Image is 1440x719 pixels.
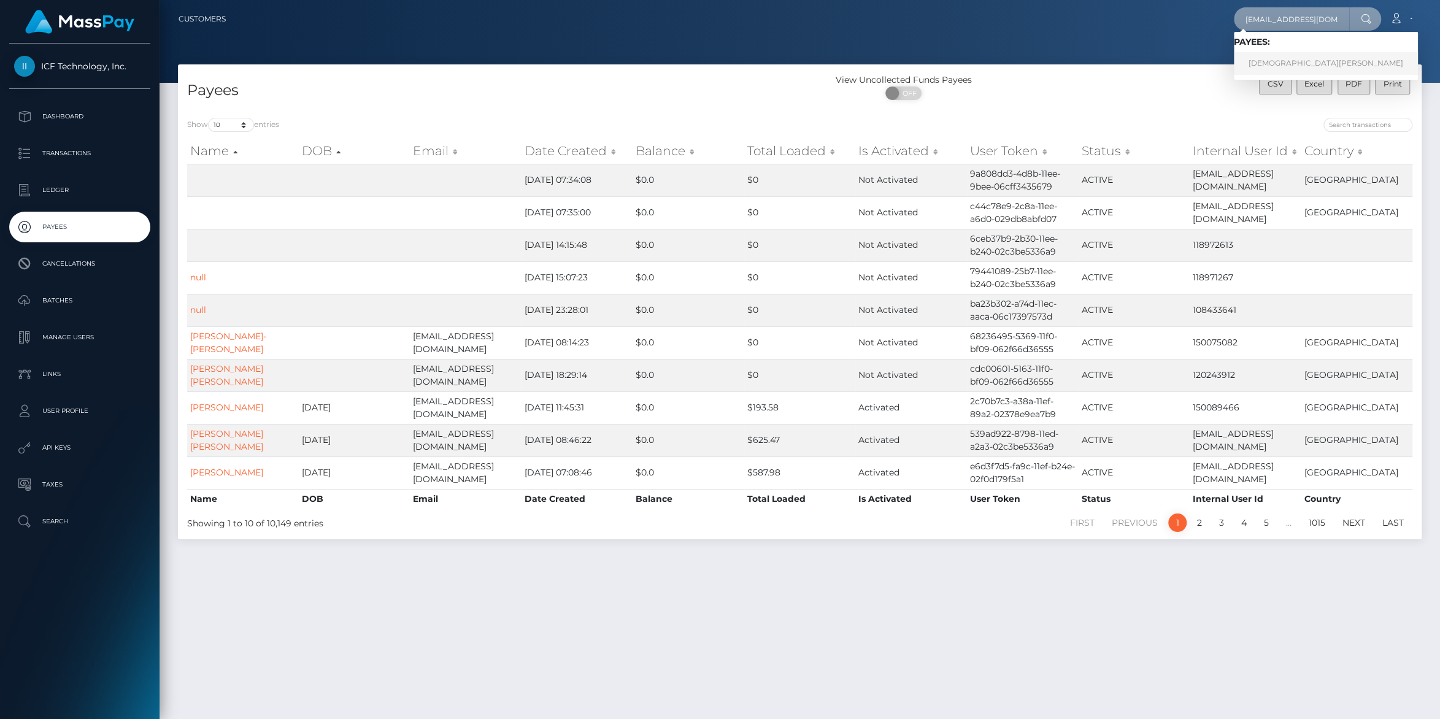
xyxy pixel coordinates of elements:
[1375,74,1410,94] button: Print
[9,506,150,537] a: Search
[1338,74,1371,94] button: PDF
[1190,424,1301,456] td: [EMAIL_ADDRESS][DOMAIN_NAME]
[855,326,967,359] td: Not Activated
[522,139,633,163] th: Date Created: activate to sort column ascending
[1078,359,1190,391] td: ACTIVE
[299,424,410,456] td: [DATE]
[14,402,145,420] p: User Profile
[744,229,856,261] td: $0
[9,175,150,206] a: Ledger
[187,489,299,509] th: Name
[1190,513,1209,532] a: 2
[633,326,744,359] td: $0.0
[522,261,633,294] td: [DATE] 15:07:23
[1078,391,1190,424] td: ACTIVE
[14,439,145,457] p: API Keys
[967,261,1079,294] td: 79441089-25b7-11ee-b240-02c3be5336a9
[633,424,744,456] td: $0.0
[522,391,633,424] td: [DATE] 11:45:31
[1078,326,1190,359] td: ACTIVE
[14,475,145,494] p: Taxes
[522,456,633,489] td: [DATE] 07:08:46
[1190,261,1301,294] td: 118971267
[967,294,1079,326] td: ba23b302-a74d-11ec-aaca-06c17397573d
[633,261,744,294] td: $0.0
[410,424,522,456] td: [EMAIL_ADDRESS][DOMAIN_NAME]
[1234,37,1418,47] h6: Payees:
[9,359,150,390] a: Links
[1190,229,1301,261] td: 118972613
[179,6,226,32] a: Customers
[1234,513,1253,532] a: 4
[855,489,967,509] th: Is Activated
[522,489,633,509] th: Date Created
[1267,79,1283,88] span: CSV
[967,139,1079,163] th: User Token: activate to sort column ascending
[855,424,967,456] td: Activated
[855,261,967,294] td: Not Activated
[14,56,35,77] img: ICF Technology, Inc.
[744,391,856,424] td: $193.58
[1259,74,1292,94] button: CSV
[9,469,150,500] a: Taxes
[190,467,263,478] a: [PERSON_NAME]
[9,212,150,242] a: Payees
[1078,196,1190,229] td: ACTIVE
[633,139,744,163] th: Balance: activate to sort column ascending
[967,326,1079,359] td: 68236495-5369-11f0-bf09-062f66d36555
[1190,164,1301,196] td: [EMAIL_ADDRESS][DOMAIN_NAME]
[855,164,967,196] td: Not Activated
[1336,513,1372,532] a: Next
[855,391,967,424] td: Activated
[9,285,150,316] a: Batches
[744,294,856,326] td: $0
[410,139,522,163] th: Email: activate to sort column ascending
[14,291,145,310] p: Batches
[855,294,967,326] td: Not Activated
[744,261,856,294] td: $0
[522,229,633,261] td: [DATE] 14:15:48
[522,326,633,359] td: [DATE] 08:14:23
[1078,139,1190,163] th: Status: activate to sort column ascending
[1301,326,1412,359] td: [GEOGRAPHIC_DATA]
[522,196,633,229] td: [DATE] 07:35:00
[744,196,856,229] td: $0
[410,391,522,424] td: [EMAIL_ADDRESS][DOMAIN_NAME]
[1296,74,1333,94] button: Excel
[14,144,145,163] p: Transactions
[299,489,410,509] th: DOB
[522,294,633,326] td: [DATE] 23:28:01
[1234,52,1418,75] a: [DEMOGRAPHIC_DATA][PERSON_NAME]
[800,74,1007,87] div: View Uncollected Funds Payees
[1078,261,1190,294] td: ACTIVE
[744,359,856,391] td: $0
[9,322,150,353] a: Manage Users
[14,365,145,383] p: Links
[967,489,1079,509] th: User Token
[9,101,150,132] a: Dashboard
[633,391,744,424] td: $0.0
[1190,196,1301,229] td: [EMAIL_ADDRESS][DOMAIN_NAME]
[967,196,1079,229] td: c44c78e9-2c8a-11ee-a6d0-029db8abfd07
[25,10,134,34] img: MassPay Logo
[1301,456,1412,489] td: [GEOGRAPHIC_DATA]
[14,512,145,531] p: Search
[1301,489,1412,509] th: Country
[410,456,522,489] td: [EMAIL_ADDRESS][DOMAIN_NAME]
[187,118,279,132] label: Show entries
[1301,196,1412,229] td: [GEOGRAPHIC_DATA]
[1376,513,1411,532] a: Last
[187,139,299,163] th: Name: activate to sort column ascending
[1346,79,1362,88] span: PDF
[633,164,744,196] td: $0.0
[1190,489,1301,509] th: Internal User Id
[299,456,410,489] td: [DATE]
[1190,391,1301,424] td: 150089466
[1190,294,1301,326] td: 108433641
[855,229,967,261] td: Not Activated
[967,456,1079,489] td: e6d3f7d5-fa9c-11ef-b24e-02f0d179f5a1
[1078,424,1190,456] td: ACTIVE
[744,456,856,489] td: $587.98
[9,433,150,463] a: API Keys
[9,248,150,279] a: Cancellations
